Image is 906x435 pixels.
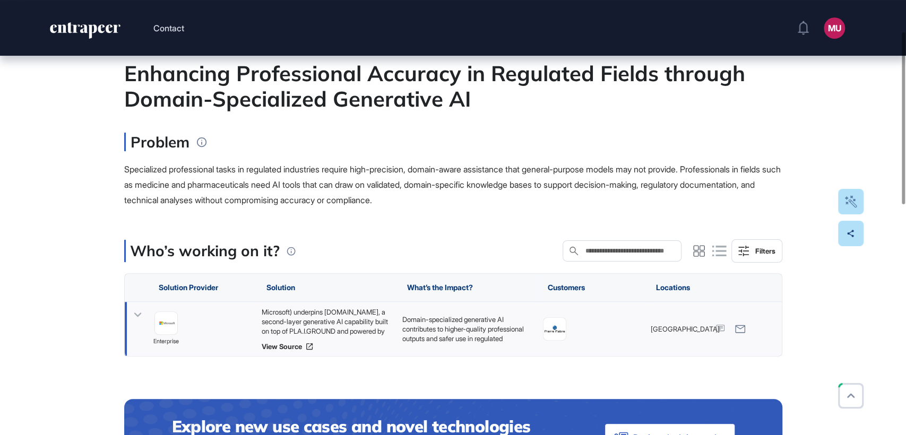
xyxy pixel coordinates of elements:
span: enterprise [153,337,179,347]
h3: Problem [124,133,189,151]
a: image [542,317,566,341]
div: Enhancing Professional Accuracy in Regulated Fields through Domain-Specialized Generative AI [124,60,782,111]
button: Filters [731,239,782,263]
span: Customers [548,283,585,292]
a: entrapeer-logo [49,22,122,42]
span: Solution [266,283,295,292]
span: [GEOGRAPHIC_DATA] [651,324,720,334]
div: Microsoft) underpins [DOMAIN_NAME], a second-layer generative AI capability built on top of PLA.I... [261,307,391,336]
img: image [155,320,177,327]
p: Domain-specialized generative AI contributes to higher-quality professional outputs and safer use... [402,315,532,353]
p: Who’s working on it? [130,240,280,262]
span: Locations [656,283,690,292]
a: View Source [261,342,391,351]
img: image [543,318,565,340]
button: MU [824,18,845,39]
div: Filters [755,247,775,255]
span: Specialized professional tasks in regulated industries require high-precision, domain-aware assis... [124,164,781,205]
span: Solution Provider [159,283,218,292]
button: Contact [153,21,184,35]
a: image [154,312,178,335]
span: What’s the Impact? [407,283,473,292]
